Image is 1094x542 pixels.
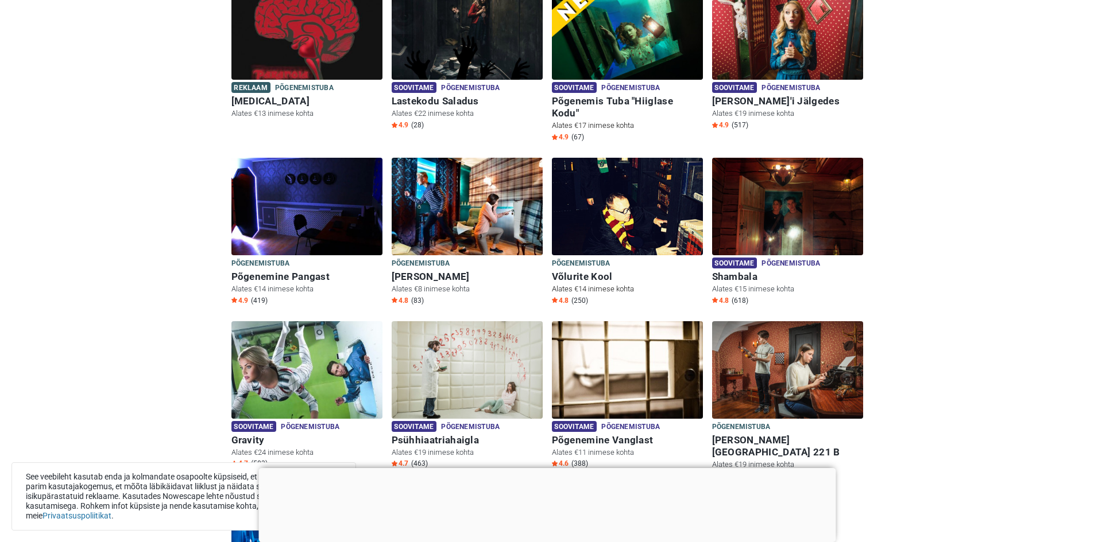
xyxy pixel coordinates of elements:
[712,158,863,255] img: Shambala
[552,434,703,446] h6: Põgenemine Vanglast
[392,271,543,283] h6: [PERSON_NAME]
[251,296,268,305] span: (419)
[392,95,543,107] h6: Lastekodu Saladus
[231,284,382,294] p: Alates €14 inimese kohta
[712,82,757,93] span: Soovitame
[552,271,703,283] h6: Võlurite Kool
[392,321,543,419] img: Psühhiaatriahaigla
[231,95,382,107] h6: [MEDICAL_DATA]
[571,296,588,305] span: (250)
[732,120,748,130] span: (517)
[231,82,270,93] span: Reklaam
[392,459,408,468] span: 4.7
[552,296,569,305] span: 4.8
[231,297,237,303] img: Star
[712,120,729,130] span: 4.9
[552,82,597,93] span: Soovitame
[392,321,543,471] a: Psühhiaatriahaigla Soovitame Põgenemistuba Psühhiaatriahaigla Alates €19 inimese kohta Star4.7 (463)
[231,459,248,468] span: 4.7
[392,158,543,307] a: Sherlock Holmes Põgenemistuba [PERSON_NAME] Alates €8 inimese kohta Star4.8 (83)
[392,434,543,446] h6: Psühhiaatriahaigla
[552,321,703,471] a: Põgenemine Vanglast Soovitame Põgenemistuba Põgenemine Vanglast Alates €11 inimese kohta Star4.6 ...
[231,158,382,307] a: Põgenemine Pangast Põgenemistuba Põgenemine Pangast Alates €14 inimese kohta Star4.9 (419)
[231,271,382,283] h6: Põgenemine Pangast
[441,82,500,95] span: Põgenemistuba
[11,462,356,531] div: See veebileht kasutab enda ja kolmandate osapoolte küpsiseid, et tuua sinuni parim kasutajakogemu...
[392,158,543,255] img: Sherlock Holmes
[275,82,334,95] span: Põgenemistuba
[712,296,729,305] span: 4.8
[552,258,610,270] span: Põgenemistuba
[761,82,820,95] span: Põgenemistuba
[712,297,718,303] img: Star
[712,459,863,470] p: Alates €19 inimese kohta
[411,459,428,468] span: (463)
[552,459,569,468] span: 4.6
[552,158,703,307] a: Võlurite Kool Põgenemistuba Võlurite Kool Alates €14 inimese kohta Star4.8 (250)
[392,296,408,305] span: 4.8
[231,321,382,471] a: Gravity Soovitame Põgenemistuba Gravity Alates €24 inimese kohta Star4.7 (583)
[392,258,450,270] span: Põgenemistuba
[231,108,382,119] p: Alates €13 inimese kohta
[281,421,339,434] span: Põgenemistuba
[712,421,771,434] span: Põgenemistuba
[732,296,748,305] span: (618)
[712,284,863,294] p: Alates €15 inimese kohta
[571,459,588,468] span: (388)
[601,82,660,95] span: Põgenemistuba
[392,122,397,128] img: Star
[392,421,437,432] span: Soovitame
[712,434,863,458] h6: [PERSON_NAME][GEOGRAPHIC_DATA] 221 B
[392,284,543,294] p: Alates €8 inimese kohta
[392,447,543,458] p: Alates €19 inimese kohta
[392,82,437,93] span: Soovitame
[552,95,703,119] h6: Põgenemis Tuba "Hiiglase Kodu"
[231,447,382,458] p: Alates €24 inimese kohta
[552,421,597,432] span: Soovitame
[712,95,863,107] h6: [PERSON_NAME]'i Jälgedes
[712,271,863,283] h6: Shambala
[258,468,836,539] iframe: Advertisement
[411,120,424,130] span: (28)
[552,461,558,466] img: Star
[712,122,718,128] img: Star
[552,158,703,255] img: Võlurite Kool
[712,158,863,307] a: Shambala Soovitame Põgenemistuba Shambala Alates €15 inimese kohta Star4.8 (618)
[231,321,382,419] img: Gravity
[251,459,268,468] span: (583)
[552,447,703,458] p: Alates €11 inimese kohta
[392,461,397,466] img: Star
[601,421,660,434] span: Põgenemistuba
[231,296,248,305] span: 4.9
[712,258,757,268] span: Soovitame
[392,120,408,130] span: 4.9
[571,132,584,142] span: (67)
[392,108,543,119] p: Alates €22 inimese kohta
[552,297,558,303] img: Star
[712,108,863,119] p: Alates €19 inimese kohta
[552,134,558,140] img: Star
[552,321,703,419] img: Põgenemine Vanglast
[392,297,397,303] img: Star
[42,511,111,520] a: Privaatsuspoliitikat
[712,321,863,419] img: Baker Street 221 B
[231,421,277,432] span: Soovitame
[441,421,500,434] span: Põgenemistuba
[552,120,703,131] p: Alates €17 inimese kohta
[231,158,382,255] img: Põgenemine Pangast
[231,461,237,466] img: Star
[411,296,424,305] span: (83)
[552,132,569,142] span: 4.9
[231,434,382,446] h6: Gravity
[552,284,703,294] p: Alates €14 inimese kohta
[231,258,290,270] span: Põgenemistuba
[761,258,820,270] span: Põgenemistuba
[712,321,863,483] a: Baker Street 221 B Põgenemistuba [PERSON_NAME][GEOGRAPHIC_DATA] 221 B Alates €19 inimese kohta St...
